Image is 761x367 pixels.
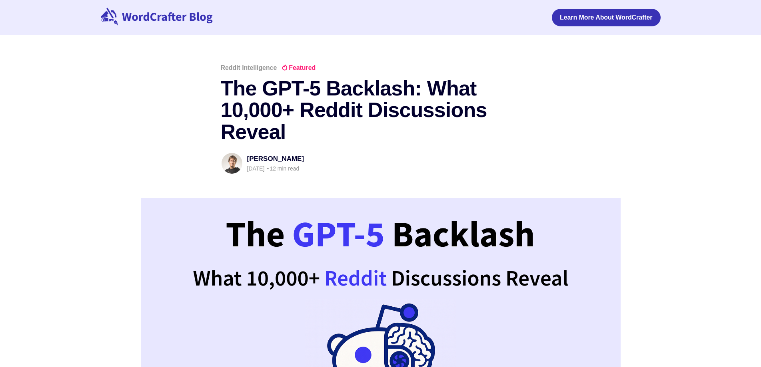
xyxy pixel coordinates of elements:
[552,9,661,26] a: Learn More About WordCrafter
[282,65,316,71] span: Featured
[221,64,277,71] a: Reddit Intelligence
[267,165,269,172] span: •
[247,165,265,172] time: [DATE]
[266,165,299,172] span: 12 min read
[247,155,304,163] a: [PERSON_NAME]
[221,152,243,175] a: Read more of Federico Pascual
[221,77,541,143] h1: The GPT-5 Backlash: What 10,000+ Reddit Discussions Reveal
[222,153,242,174] img: Federico Pascual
